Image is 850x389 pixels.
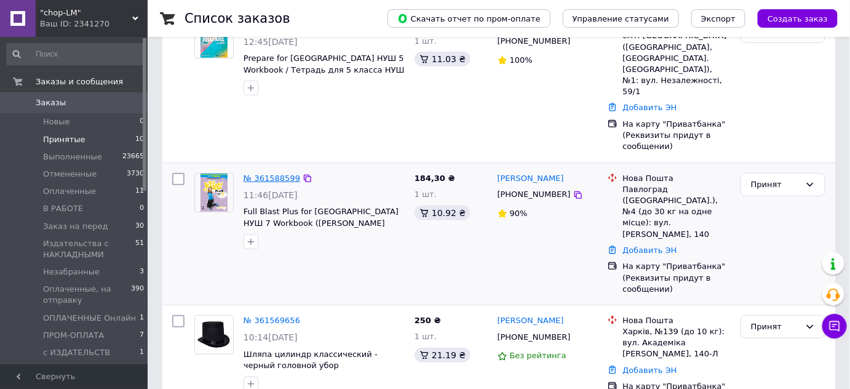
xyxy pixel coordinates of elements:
span: 23665 [122,151,144,162]
span: Без рейтинга [510,351,566,360]
div: 11.03 ₴ [415,52,471,66]
div: Принят [751,321,800,334]
a: Фото товару [194,173,234,212]
span: 90% [510,209,528,218]
button: Экспорт [691,9,745,28]
span: 1 [140,313,144,324]
span: 390 [131,284,144,306]
span: Заказы [36,97,66,108]
button: Скачать отчет по пром-оплате [387,9,550,28]
span: 3730 [127,169,144,180]
span: 1 шт. [415,190,437,199]
span: Экспорт [701,14,736,23]
div: 21.19 ₴ [415,348,471,363]
span: 100% [510,55,533,65]
a: Добавить ЭН [622,246,677,255]
span: 30 [135,221,144,232]
div: 10.92 ₴ [415,206,471,220]
span: Заказ на перед [43,221,108,232]
div: Ваш ID: 2341270 [40,18,148,30]
span: Оплаченные, на отправку [43,284,131,306]
span: [PHONE_NUMBER] [498,190,571,199]
span: 12:45[DATE] [244,37,298,47]
span: "chop-LM" [40,7,132,18]
button: Создать заказ [758,9,838,28]
div: На карту "Приватбанка" (Реквизиты придут в сообщении) [622,261,731,295]
div: Принят [751,178,800,191]
span: Оплаченные [43,186,96,197]
span: 250 ₴ [415,316,441,325]
span: В РАБОТЕ [43,203,83,214]
div: Павлоград ([GEOGRAPHIC_DATA].), №4 (до 30 кг на одне місце): вул. [PERSON_NAME], 140 [622,184,731,240]
div: Нова Пошта [622,173,731,184]
span: Управление статусами [573,14,669,23]
div: Харків, №139 (до 10 кг): вул. Академіка [PERSON_NAME], 140-Л [622,326,731,360]
h1: Список заказов [185,11,290,26]
span: Новые [43,116,70,127]
a: Создать заказ [745,14,838,23]
a: Шляпа цилиндр классический - черный головной убор [244,350,378,371]
span: 11:46[DATE] [244,190,298,200]
span: Заказы и сообщения [36,76,123,87]
span: Выполненные [43,151,102,162]
img: Фото товару [201,174,228,212]
span: 3 [140,267,144,278]
span: 7 [140,330,144,341]
span: ПРОМ-ОПЛАТА [43,330,104,341]
span: Принятые [43,134,85,145]
span: 10 [135,134,144,145]
div: Нова Пошта [622,315,731,326]
a: Добавить ЭН [622,366,677,375]
span: 51 [135,238,144,260]
span: 11 [135,186,144,197]
a: Добавить ЭН [622,103,677,112]
img: Фото товару [201,20,228,58]
a: № 361588599 [244,174,300,183]
span: ОПЛАЧЕННЫЕ Онлайн [43,313,136,324]
span: Создать заказ [768,14,828,23]
img: Фото товару [195,318,233,352]
button: Управление статусами [563,9,679,28]
button: Чат с покупателем [822,314,847,339]
span: 1 шт. [415,36,437,46]
span: [PHONE_NUMBER] [498,332,571,342]
span: 10:14[DATE] [244,332,298,342]
div: смт. [GEOGRAPHIC_DATA] ([GEOGRAPHIC_DATA], [GEOGRAPHIC_DATA]. [GEOGRAPHIC_DATA]), №1: вул. Незале... [622,30,731,97]
span: [PHONE_NUMBER] [498,36,571,46]
a: [PERSON_NAME] [498,173,564,185]
div: На карту "Приватбанка" (Реквизиты придут в сообщении) [622,119,731,153]
span: 1 шт. [415,332,437,341]
span: Отмененные [43,169,97,180]
span: Издательства с НАКЛАДНЫМИ [43,238,135,260]
span: Незабранные [43,267,100,278]
a: Prepare for [GEOGRAPHIC_DATA] НУШ 5 Workbook / Тетрадь для 5 класса НУШ по английскому языку [244,54,405,86]
a: [PERSON_NAME] [498,315,564,327]
a: Фото товару [194,19,234,58]
span: 0 [140,116,144,127]
span: 0 [140,203,144,214]
a: Фото товару [194,315,234,355]
span: 184,30 ₴ [415,174,455,183]
a: № 361569656 [244,316,300,325]
input: Поиск [6,43,145,65]
a: Full Blast Plus for [GEOGRAPHIC_DATA] НУШ 7 Workbook ([PERSON_NAME] H.Q) / Тетрадь для 7 класса Н... [244,207,399,251]
span: с ИЗДАТЕЛЬСТВ [43,347,110,358]
span: Скачать отчет по пром-оплате [397,13,541,24]
span: 1 [140,347,144,358]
